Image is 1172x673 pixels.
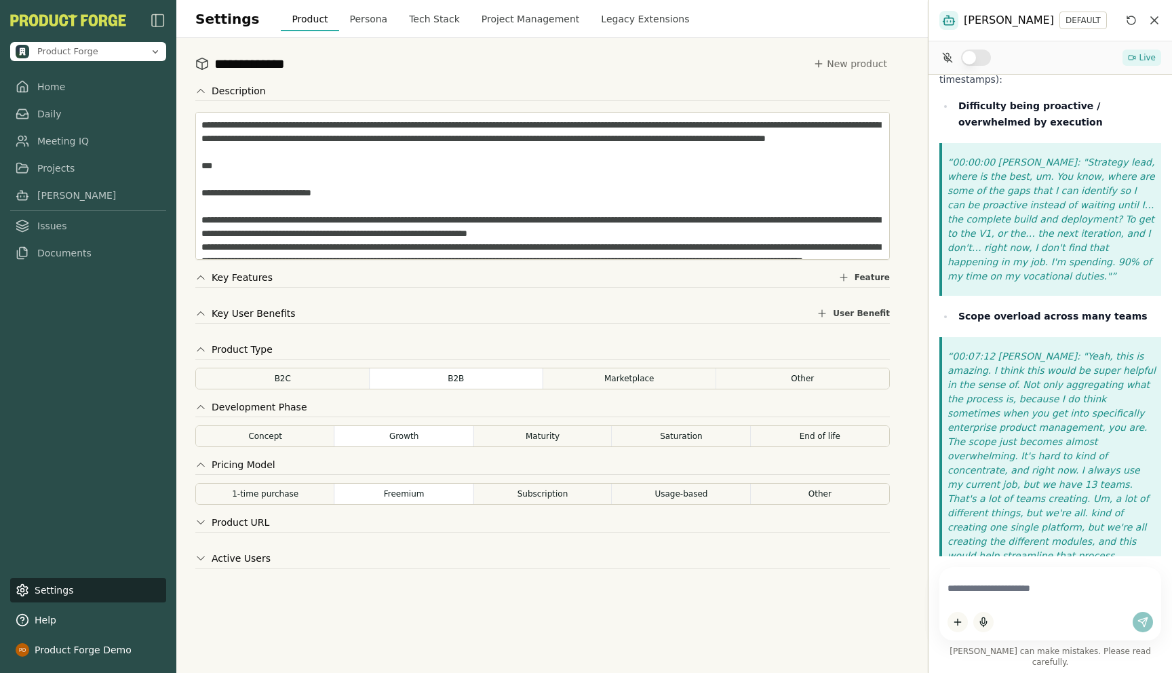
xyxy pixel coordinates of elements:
button: End of life [750,425,890,447]
span: Feature [855,272,890,283]
button: Legacy Extensions [590,7,700,31]
img: Product Forge [10,14,126,26]
img: profile [16,643,29,657]
strong: Scope overload across many teams [958,311,1148,322]
button: Tech Stack [398,7,471,31]
button: Start dictation [973,612,994,632]
button: Key Features [195,271,273,284]
button: Add content to chat [948,612,968,632]
a: Issues [10,214,166,238]
a: Projects [10,156,166,180]
button: B2B [369,368,544,389]
button: Product Type [195,343,273,356]
button: PF-Logo [10,14,126,26]
button: Persona [339,7,399,31]
h1: Settings [195,9,259,29]
a: Settings [10,578,166,602]
button: Key User Benefits [195,307,296,320]
button: Feature [838,271,890,284]
a: Meeting IQ [10,129,166,153]
a: Daily [10,102,166,126]
span: User Benefit [833,308,890,319]
button: Close chat [1148,14,1161,27]
button: Product Forge Demo [10,638,166,662]
button: Product URL [195,516,269,529]
a: Documents [10,241,166,265]
span: Live [1139,52,1156,63]
button: Usage-based [611,483,751,505]
button: DEFAULT [1059,12,1107,29]
button: User Benefit [817,307,890,320]
button: Subscription [473,483,612,505]
button: Active Users [195,552,271,565]
p: 00:00:00 [PERSON_NAME]: "Strategy lead, where is the best, um. You know, where are some of the ga... [948,155,1156,284]
button: Description [195,84,266,98]
button: Send message [1133,612,1153,632]
button: Development Phase [195,400,307,414]
button: Freemium [334,483,473,505]
button: Growth [334,425,473,447]
button: Marketplace [542,368,717,389]
button: Pricing Model [195,458,275,472]
button: Other [716,368,891,389]
span: [PERSON_NAME] [964,12,1054,28]
button: Reset conversation [1123,12,1139,28]
button: Other [750,483,890,505]
button: 1-time purchase [195,483,335,505]
img: sidebar [150,12,166,28]
button: Maturity [473,425,612,447]
strong: Difficulty being proactive / overwhelmed by execution [958,100,1103,128]
button: Project Management [471,7,591,31]
button: B2C [195,368,370,389]
p: 00:07:12 [PERSON_NAME]: "Yeah, this is amazing. I think this would be super helpful in the sense ... [948,349,1156,577]
button: Concept [195,425,335,447]
img: Product Forge [16,45,29,58]
a: [PERSON_NAME] [10,183,166,208]
button: Open organization switcher [10,42,166,61]
button: Product [281,7,338,31]
span: [PERSON_NAME] can make mistakes. Please read carefully. [939,646,1161,668]
span: Product Forge [37,45,98,58]
button: New product [810,54,890,73]
a: Home [10,75,166,99]
button: Help [10,608,166,632]
button: Saturation [611,425,751,447]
